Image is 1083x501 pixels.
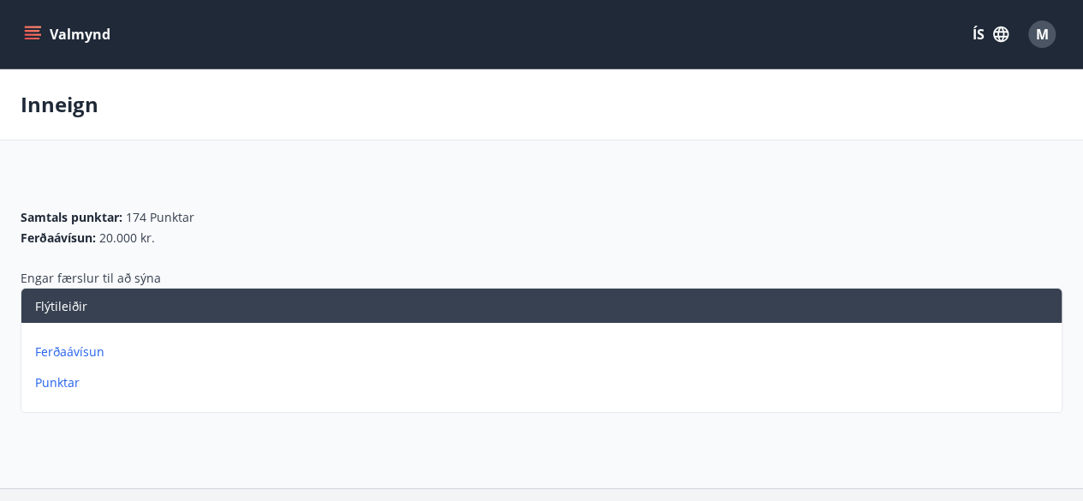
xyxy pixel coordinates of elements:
[21,90,98,119] p: Inneign
[126,209,194,226] span: 174 Punktar
[35,343,1055,361] p: Ferðaávísun
[35,298,87,314] span: Flýtileiðir
[963,19,1018,50] button: ÍS
[35,374,1055,391] p: Punktar
[99,230,155,247] span: 20.000 kr.
[21,19,117,50] button: menu
[21,230,96,247] span: Ferðaávísun :
[1036,25,1049,44] span: M
[21,270,161,286] span: Engar færslur til að sýna
[1021,14,1062,55] button: M
[21,209,122,226] span: Samtals punktar :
